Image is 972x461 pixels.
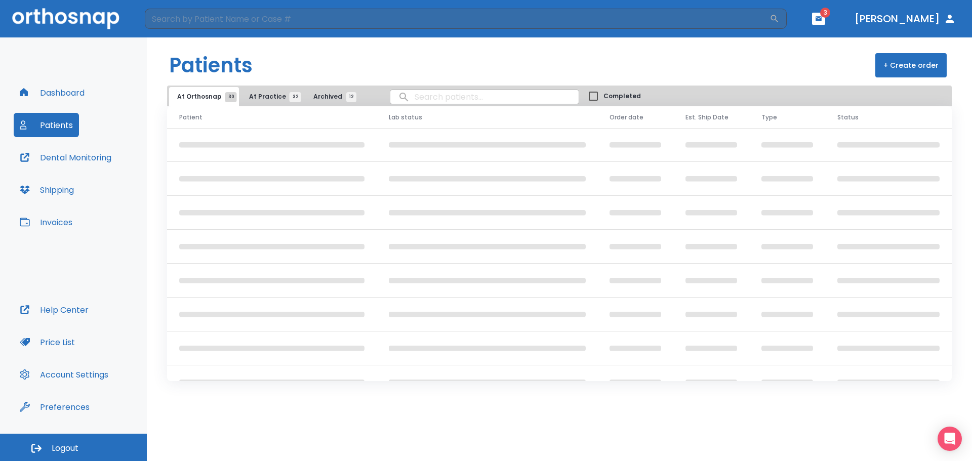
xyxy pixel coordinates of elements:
[14,298,95,322] button: Help Center
[177,92,231,101] span: At Orthosnap
[14,178,80,202] button: Shipping
[14,210,78,234] button: Invoices
[290,92,301,102] span: 32
[685,113,728,122] span: Est. Ship Date
[389,113,422,122] span: Lab status
[313,92,351,101] span: Archived
[820,8,830,18] span: 3
[169,87,361,106] div: tabs
[346,92,356,102] span: 12
[761,113,777,122] span: Type
[610,113,643,122] span: Order date
[52,443,78,454] span: Logout
[179,113,202,122] span: Patient
[225,92,237,102] span: 30
[14,395,96,419] button: Preferences
[145,9,769,29] input: Search by Patient Name or Case #
[14,362,114,387] button: Account Settings
[14,330,81,354] button: Price List
[390,87,579,107] input: search
[14,145,117,170] button: Dental Monitoring
[249,92,295,101] span: At Practice
[850,10,960,28] button: [PERSON_NAME]
[169,50,253,80] h1: Patients
[12,8,119,29] img: Orthosnap
[14,113,79,137] button: Patients
[14,80,91,105] button: Dashboard
[837,113,859,122] span: Status
[938,427,962,451] div: Open Intercom Messenger
[603,92,641,101] span: Completed
[875,53,947,77] button: + Create order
